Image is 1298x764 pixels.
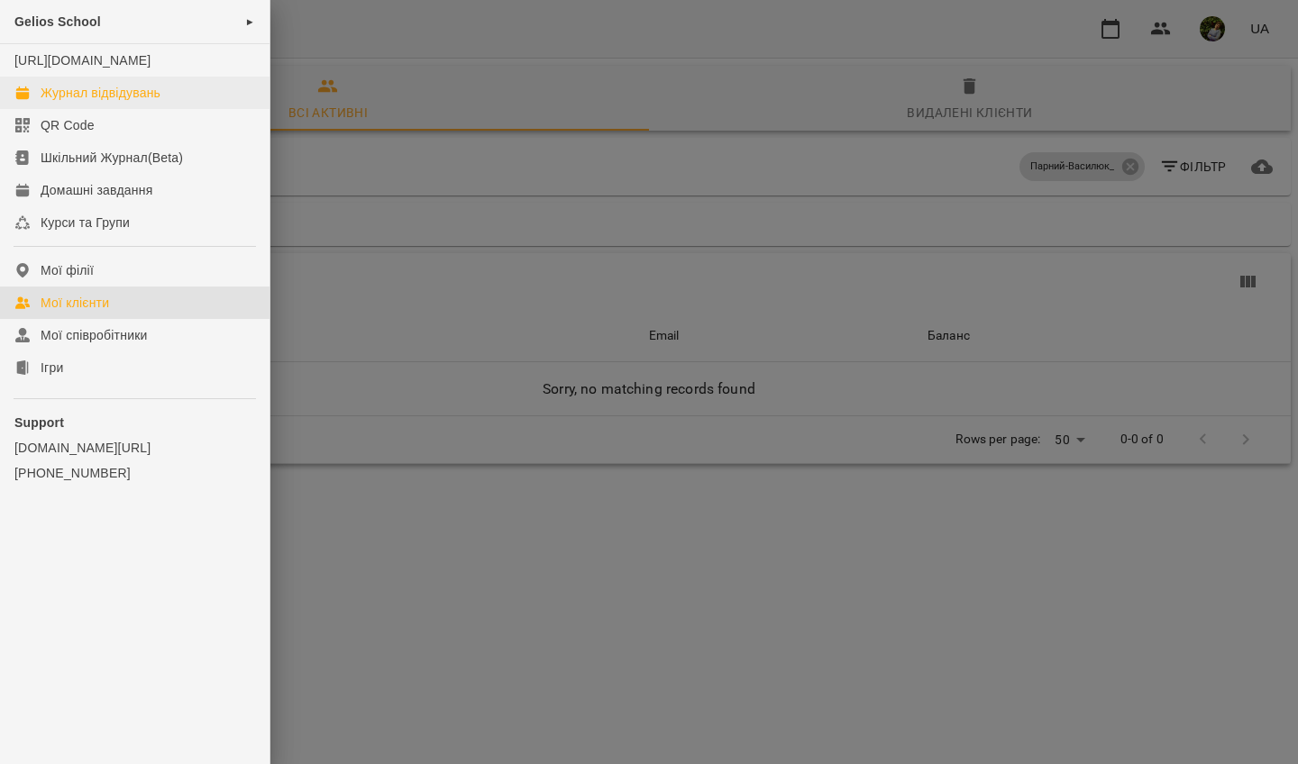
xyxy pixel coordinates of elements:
[41,359,63,377] div: Ігри
[41,84,160,102] div: Журнал відвідувань
[14,14,101,29] span: Gelios School
[41,116,95,134] div: QR Code
[14,53,151,68] a: [URL][DOMAIN_NAME]
[14,464,255,482] a: [PHONE_NUMBER]
[41,294,109,312] div: Мої клієнти
[41,181,152,199] div: Домашні завдання
[245,14,255,29] span: ►
[41,214,130,232] div: Курси та Групи
[41,326,148,344] div: Мої співробітники
[41,261,94,279] div: Мої філії
[41,149,183,167] div: Шкільний Журнал(Beta)
[14,414,255,432] p: Support
[14,439,255,457] a: [DOMAIN_NAME][URL]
